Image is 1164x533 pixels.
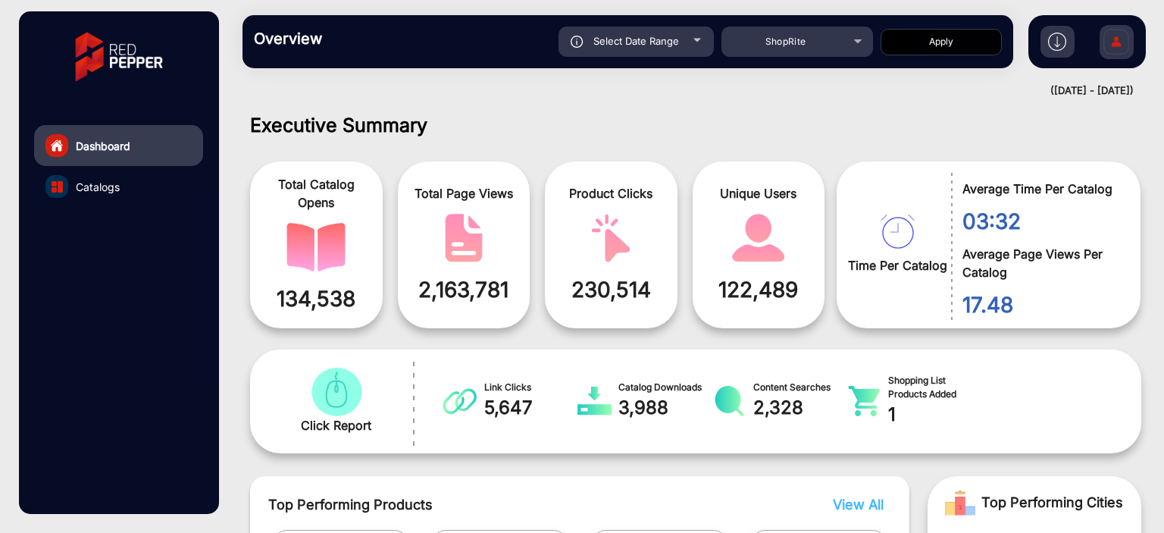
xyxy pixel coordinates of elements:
img: catalog [577,386,612,416]
img: catalog [434,214,493,262]
img: vmg-logo [64,19,174,95]
span: Average Time Per Catalog [962,180,1118,198]
img: catalog [712,386,746,416]
img: catalog [729,214,788,262]
span: Top Performing Cities [981,488,1123,518]
button: View All [829,494,880,515]
a: Catalogs [34,166,203,207]
img: catalog [286,223,346,271]
span: 2,163,781 [409,274,519,306]
span: 3,988 [618,394,712,422]
img: Sign%20Up.svg [1100,17,1132,71]
img: catalog [307,368,366,416]
span: 17.48 [962,289,1118,321]
span: Catalogs [76,179,120,195]
img: catalog [581,214,640,262]
span: 134,538 [261,283,371,315]
span: Click Report [301,416,371,434]
span: 2,328 [753,394,847,422]
span: 5,647 [484,394,578,422]
span: 03:32 [962,205,1118,237]
span: Content Searches [753,381,847,394]
span: Product Clicks [556,184,666,202]
span: Total Page Views [409,184,519,202]
span: Unique Users [704,184,814,202]
h3: Overview [254,30,466,48]
span: Shopping List Products Added [888,374,982,401]
span: Total Catalog Opens [261,175,371,212]
img: h2download.svg [1048,33,1066,51]
img: home [50,139,64,152]
img: catalog [443,386,477,416]
span: Top Performing Products [268,494,741,515]
span: Link Clicks [484,381,578,394]
img: icon [571,36,584,48]
span: Catalog Downloads [618,381,712,394]
button: Apply [881,29,1002,55]
span: 1 [888,401,982,428]
img: catalog [52,181,63,193]
img: catalog [847,386,881,416]
span: Select Date Range [593,35,679,47]
h1: Executive Summary [250,114,1141,136]
span: Dashboard [76,138,130,154]
div: ([DATE] - [DATE]) [227,83,1134,99]
span: 122,489 [704,274,814,306]
span: ShopRite [765,36,806,47]
span: View All [833,497,884,513]
span: 230,514 [556,274,666,306]
img: catalog [881,215,915,249]
img: Rank image [945,488,975,518]
span: Average Page Views Per Catalog [962,245,1118,281]
a: Dashboard [34,125,203,166]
